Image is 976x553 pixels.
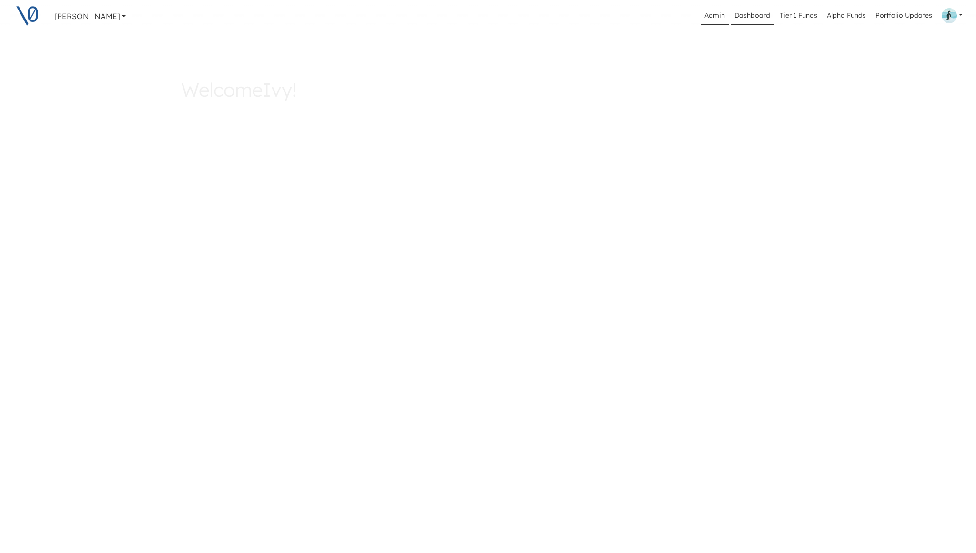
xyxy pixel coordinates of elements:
a: Tier 1 Funds [776,7,821,25]
a: Alpha Funds [823,7,870,25]
span: [PERSON_NAME] [54,11,120,21]
a: Admin [701,7,729,25]
a: [PERSON_NAME] [51,7,130,26]
a: Dashboard [731,7,774,25]
img: V0 logo [15,4,39,28]
h3: Welcome Ivy ! [181,78,795,101]
img: Profile [942,8,957,23]
a: Portfolio Updates [872,7,936,25]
